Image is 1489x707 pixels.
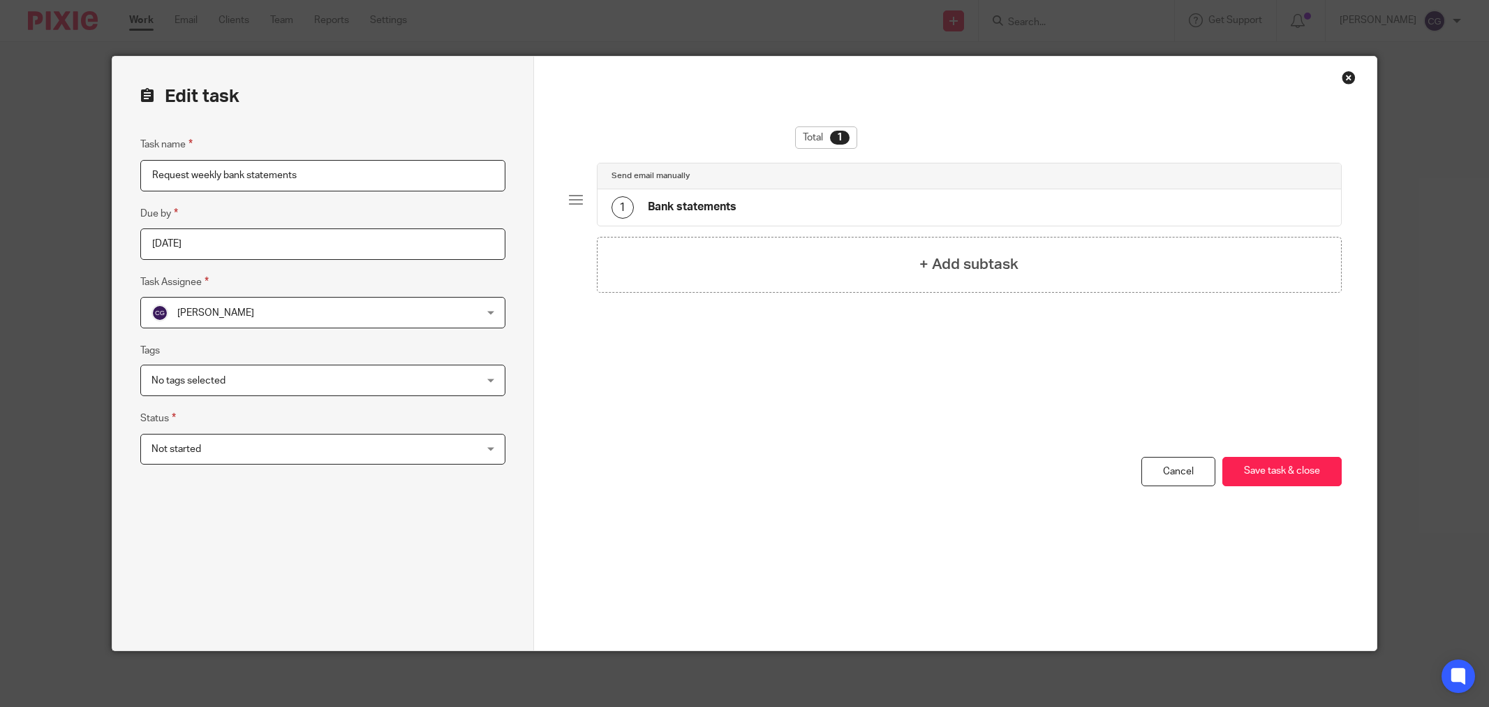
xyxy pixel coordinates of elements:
div: 1 [612,196,634,219]
label: Task name [140,136,193,152]
div: 1 [830,131,850,145]
h4: + Add subtask [919,254,1018,275]
span: No tags selected [151,376,225,386]
img: svg%3E [151,305,168,321]
span: Not started [151,444,201,454]
span: [PERSON_NAME] [177,308,254,318]
h4: Bank statements [648,200,736,214]
div: Close this dialog window [1342,71,1356,85]
h4: Send email manually [612,170,690,182]
h2: Edit task [140,85,505,108]
button: Save task & close [1222,457,1342,487]
div: Total [795,126,857,149]
label: Task Assignee [140,274,209,290]
input: Pick a date [140,228,505,260]
label: Tags [140,344,160,358]
label: Status [140,410,176,426]
label: Due by [140,205,178,221]
a: Cancel [1141,457,1215,487]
